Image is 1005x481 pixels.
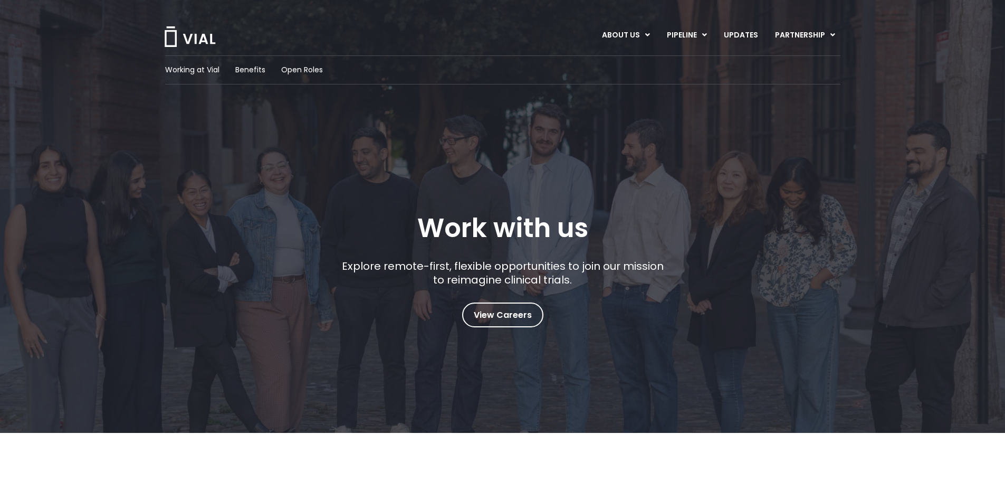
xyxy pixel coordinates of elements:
a: ABOUT USMenu Toggle [594,26,658,44]
a: Open Roles [281,64,323,76]
h1: Work with us [417,213,588,243]
span: View Careers [474,308,532,322]
a: PARTNERSHIPMenu Toggle [767,26,844,44]
a: Working at Vial [165,64,219,76]
img: Vial Logo [164,26,216,47]
p: Explore remote-first, flexible opportunities to join our mission to reimagine clinical trials. [338,259,667,287]
a: UPDATES [715,26,766,44]
a: View Careers [462,303,543,327]
a: PIPELINEMenu Toggle [658,26,715,44]
a: Benefits [235,64,265,76]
